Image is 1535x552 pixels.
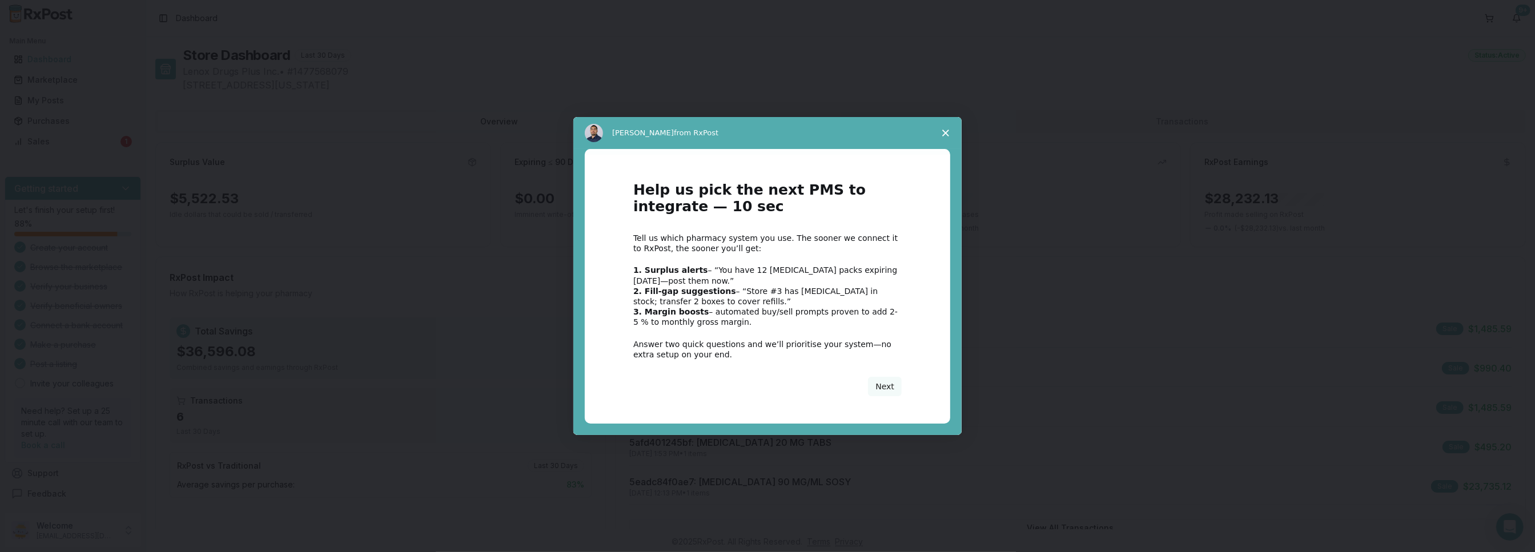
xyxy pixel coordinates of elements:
div: – automated buy/sell prompts proven to add 2-5 % to monthly gross margin. [633,307,902,327]
div: – “You have 12 [MEDICAL_DATA] packs expiring [DATE]—post them now.” [633,265,902,285]
button: Next [868,377,902,396]
img: Profile image for Manuel [585,124,603,142]
div: – “Store #3 has [MEDICAL_DATA] in stock; transfer 2 boxes to cover refills.” [633,286,902,307]
div: Answer two quick questions and we’ll prioritise your system—no extra setup on your end. [633,339,902,360]
b: 2. Fill-gap suggestions [633,287,736,296]
b: 3. Margin boosts [633,307,709,316]
div: Tell us which pharmacy system you use. The sooner we connect it to RxPost, the sooner you’ll get: [633,233,902,253]
h1: Help us pick the next PMS to integrate — 10 sec [633,182,902,221]
span: from RxPost [674,128,718,137]
span: [PERSON_NAME] [612,128,674,137]
span: Close survey [930,117,962,149]
b: 1. Surplus alerts [633,265,708,275]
